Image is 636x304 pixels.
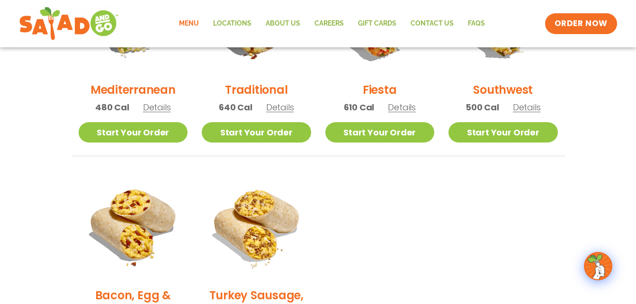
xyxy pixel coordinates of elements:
[545,13,617,34] a: ORDER NOW
[225,81,287,98] h2: Traditional
[388,101,416,113] span: Details
[555,18,608,29] span: ORDER NOW
[363,81,397,98] h2: Fiesta
[403,13,461,35] a: Contact Us
[466,101,499,114] span: 500 Cal
[95,101,129,114] span: 480 Cal
[79,170,188,280] img: Product photo for Bacon, Egg & Cheese
[202,122,311,143] a: Start Your Order
[202,170,311,280] img: Product photo for Turkey Sausage, Egg & Cheese
[473,81,533,98] h2: Southwest
[259,13,307,35] a: About Us
[172,13,206,35] a: Menu
[448,122,558,143] a: Start Your Order
[172,13,492,35] nav: Menu
[266,101,294,113] span: Details
[79,122,188,143] a: Start Your Order
[325,122,435,143] a: Start Your Order
[461,13,492,35] a: FAQs
[219,101,252,114] span: 640 Cal
[90,81,176,98] h2: Mediterranean
[206,13,259,35] a: Locations
[513,101,541,113] span: Details
[351,13,403,35] a: GIFT CARDS
[585,253,611,279] img: wpChatIcon
[19,5,119,43] img: new-SAG-logo-768×292
[344,101,375,114] span: 610 Cal
[143,101,171,113] span: Details
[307,13,351,35] a: Careers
